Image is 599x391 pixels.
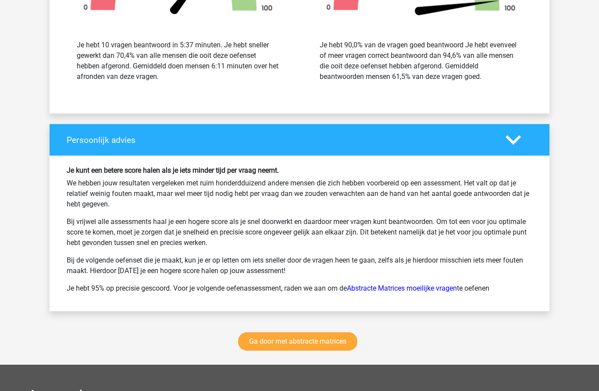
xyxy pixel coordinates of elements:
p: Bij de volgende oefenset die je maakt, kun je er op letten om iets sneller door de vragen heen te... [67,255,532,276]
p: We hebben jouw resultaten vergeleken met ruim honderdduizend andere mensen die zich hebben voorbe... [67,178,532,210]
h6: Je kunt een betere score halen als je iets minder tijd per vraag neemt. [67,166,532,174]
p: Bij vrijwel alle assessments haal je een hogere score als je snel doorwerkt en daardoor meer vrag... [67,217,532,248]
div: Je hebt 90,0% van de vragen goed beantwoord Je hebt evenveel of meer vragen correct beantwoord da... [320,40,522,82]
h4: Persoonlijk advies [67,135,492,145]
a: Ga door met abstracte matrices [238,332,357,351]
div: Je hebt 10 vragen beantwoord in 5:37 minuten. Je hebt sneller gewerkt dan 70,4% van alle mensen d... [77,40,279,82]
a: Abstracte Matrices moeilijke vragen [347,284,457,292]
p: Je hebt 95% op precisie gescoord. Voor je volgende oefenassessment, raden we aan om de te oefenen [67,283,532,294]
